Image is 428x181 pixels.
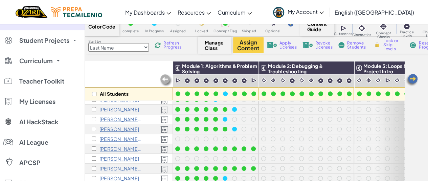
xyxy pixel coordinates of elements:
[371,31,395,39] span: Concept Checks
[214,3,255,21] a: Curriculum
[241,78,247,84] img: IconPracticeLevel.svg
[331,3,418,21] a: English ([GEOGRAPHIC_DATA])
[182,63,257,74] span: Module 1: Algorithms & Problem Solving
[403,23,410,30] img: IconPracticeLevel.svg
[99,156,139,161] p: Maria Vazquez V
[159,74,173,87] img: Arrow_Left_Inactive.png
[175,77,182,84] img: IconCutscene.svg
[99,176,139,181] p: Enrique Enriquez Z
[232,78,238,84] img: IconPracticeLevel.svg
[298,77,305,84] img: IconCinematic.svg
[279,41,297,49] span: Apply Licenses
[205,40,225,51] span: Manage Class
[122,3,174,21] a: My Dashboards
[352,33,371,37] span: Cinematics
[261,77,267,84] img: IconCinematic.svg
[88,39,149,44] label: Sort by
[125,9,165,16] span: My Dashboards
[178,9,205,16] span: Resources
[357,23,366,33] img: IconCinematic.svg
[51,7,102,17] img: Tecmilenio logo
[308,77,314,84] img: IconInteractive.svg
[99,126,139,132] p: Juan Pablo Romero O
[19,78,64,84] span: Teacher Toolkit
[270,1,327,23] a: My Account
[194,78,200,84] img: IconPracticeLevel.svg
[268,63,323,74] span: Module 2: Debugging & Troubleshooting
[267,42,277,48] img: IconLicenseApply.svg
[19,37,69,43] span: Student Projects
[335,9,414,16] span: English ([GEOGRAPHIC_DATA])
[218,9,246,16] span: Curriculum
[160,136,168,143] img: Licensed
[242,29,256,33] span: Skipped
[160,116,168,124] img: Licensed
[233,37,264,53] button: Assign Content
[170,29,186,33] span: Assigned
[383,39,403,51] span: Lock or Skip Levels
[338,42,344,48] img: IconRemoveStudents.svg
[270,77,276,84] img: IconInteractive.svg
[174,3,214,21] a: Resources
[99,116,142,122] p: leonardo noverola o
[99,166,142,171] p: Emilio Zúñiga z
[403,77,410,84] img: IconCinematic.svg
[195,29,208,33] span: Locked
[122,29,139,33] span: complete
[379,22,388,31] img: IconInteractive.svg
[289,78,295,84] img: IconPracticeLevel.svg
[405,73,419,87] img: Arrow_Left.png
[340,24,347,32] img: IconCutscene.svg
[251,77,257,84] img: IconCutscene.svg
[203,78,209,84] img: IconPracticeLevel.svg
[265,29,280,33] span: Optional
[213,29,237,33] span: Concept Flag
[365,77,372,84] img: IconInteractive.svg
[16,5,47,19] a: Ozaria by CodeCombat logo
[99,136,142,142] p: Kimberli T
[347,41,367,49] span: Remove Students
[327,78,333,84] img: IconPracticeLevel.svg
[160,156,168,163] img: Licensed
[100,91,129,96] p: All Students
[88,24,115,29] span: Color Code
[356,77,362,84] img: IconCinematic.svg
[374,42,381,48] img: IconLock.svg
[334,32,352,36] span: Cutscenes
[19,58,53,64] span: Curriculum
[279,77,286,84] img: IconCinematic.svg
[273,7,284,18] img: avatar
[346,78,352,84] img: IconPracticeLevel.svg
[160,165,168,173] img: Licensed
[288,8,324,15] span: My Account
[160,106,168,114] img: Licensed
[99,107,139,112] p: Isabella o
[19,119,58,125] span: AI HackStack
[337,78,342,84] img: IconPracticeLevel.svg
[307,21,327,32] span: Content Guide
[394,77,400,84] img: IconCinematic.svg
[385,77,391,84] img: IconCutscene.svg
[19,139,48,145] span: AI League
[163,41,184,49] span: Refresh Progress
[99,146,142,151] p: Ricardo Valdivia v
[396,30,418,38] span: Practice Levels
[160,146,168,153] img: Licensed
[19,98,55,105] span: My Licenses
[222,78,228,84] img: IconPracticeLevel.svg
[409,42,416,48] img: IconReset.svg
[213,78,219,84] img: IconPracticeLevel.svg
[145,29,164,33] span: In Progress
[318,78,323,84] img: IconPracticeLevel.svg
[302,42,313,48] img: IconLicenseRevoke.svg
[375,77,381,84] img: IconCinematic.svg
[16,5,47,19] img: Home
[315,41,333,49] span: Revoke Licenses
[155,42,161,48] img: IconReload.svg
[184,78,190,84] img: IconPracticeLevel.svg
[160,126,168,133] img: Licensed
